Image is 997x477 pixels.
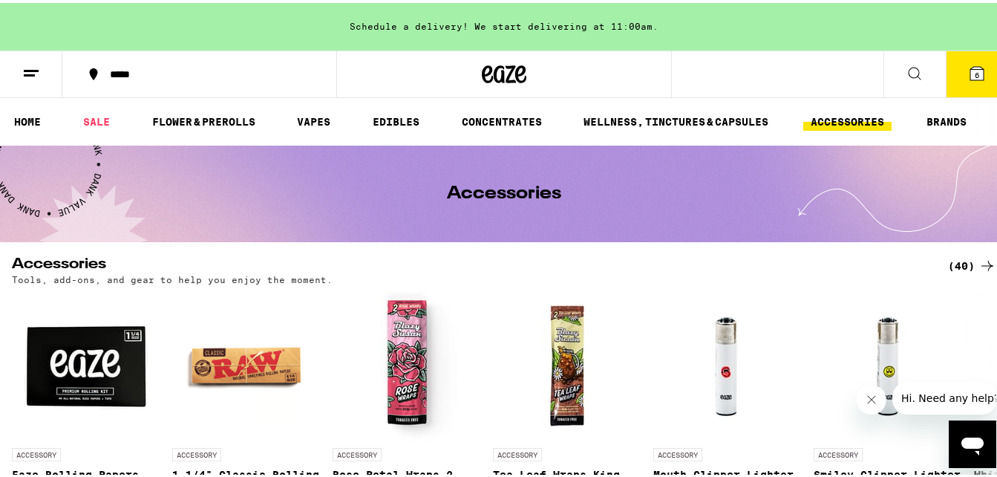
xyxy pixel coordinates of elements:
[12,254,924,272] h2: Accessories
[919,110,974,128] a: BRANDS
[7,110,48,128] a: HOME
[290,110,338,128] a: VAPES
[447,182,561,200] h1: Accessories
[975,68,979,77] span: 6
[814,445,863,458] p: ACCESSORY
[493,289,641,438] img: Blazy Susan - Tea Leaf Wraps King Size Cones 2-Pack
[493,445,542,458] p: ACCESSORY
[653,289,802,438] img: Eaze Accessories - Mouth Clipper Lighter
[12,445,61,458] p: ACCESSORY
[857,382,886,412] iframe: Close message
[145,110,263,128] a: FLOWER & PREROLLS
[948,254,996,272] a: (40)
[814,289,962,438] img: Eaze Accessories - Smiley Clipper Lighter
[365,110,427,128] a: EDIBLES
[653,445,702,458] p: ACCESSORY
[172,289,321,438] img: RAW - 1 1/4" Classic Rolling Papers
[949,418,996,465] iframe: Button to launch messaging window
[76,110,117,128] a: SALE
[454,110,549,128] a: CONCENTRATES
[172,445,221,458] p: ACCESSORY
[9,10,107,22] span: Hi. Need any help?
[576,110,776,128] a: WELLNESS, TINCTURES & CAPSULES
[12,272,333,282] p: Tools, add-ons, and gear to help you enjoy the moment.
[12,289,160,438] img: Eaze Accessories - Eaze Rolling Papers
[892,379,996,412] iframe: Message from company
[333,289,481,438] img: Blazy Susan - Rose Petal Wraps 2-Pack
[803,110,892,128] a: ACCESSORIES
[333,445,382,458] p: ACCESSORY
